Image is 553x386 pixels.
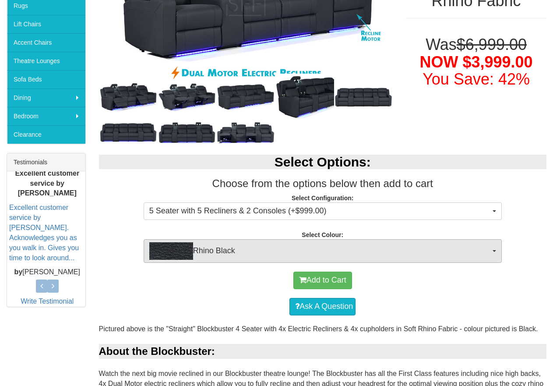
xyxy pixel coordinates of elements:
[420,53,533,71] span: NOW $3,999.00
[7,153,85,171] div: Testimonials
[14,268,23,276] b: by
[149,242,193,260] img: Rhino Black
[423,70,530,88] font: You Save: 42%
[7,107,85,125] a: Bedroom
[9,204,79,261] a: Excellent customer service by [PERSON_NAME]. Acknowledges you as you walk in. Gives you time to l...
[144,202,502,220] button: 5 Seater with 5 Recliners & 2 Consoles (+$999.00)
[7,33,85,52] a: Accent Chairs
[7,89,85,107] a: Dining
[7,125,85,144] a: Clearance
[293,272,352,289] button: Add to Cart
[7,15,85,33] a: Lift Chairs
[149,205,490,217] span: 5 Seater with 5 Recliners & 2 Consoles (+$999.00)
[302,231,343,238] strong: Select Colour:
[7,52,85,70] a: Theatre Lounges
[7,70,85,89] a: Sofa Beds
[457,35,527,53] del: $6,999.00
[99,178,547,189] h3: Choose from the options below then add to cart
[21,297,74,305] a: Write Testimonial
[144,239,502,263] button: Rhino BlackRhino Black
[275,155,371,169] b: Select Options:
[289,298,356,315] a: Ask A Question
[292,195,354,202] strong: Select Configuration:
[406,36,546,88] h1: Was
[15,170,79,197] b: Excellent customer service by [PERSON_NAME]
[99,344,547,359] div: About the Blockbuster:
[149,242,490,260] span: Rhino Black
[9,267,85,277] p: [PERSON_NAME]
